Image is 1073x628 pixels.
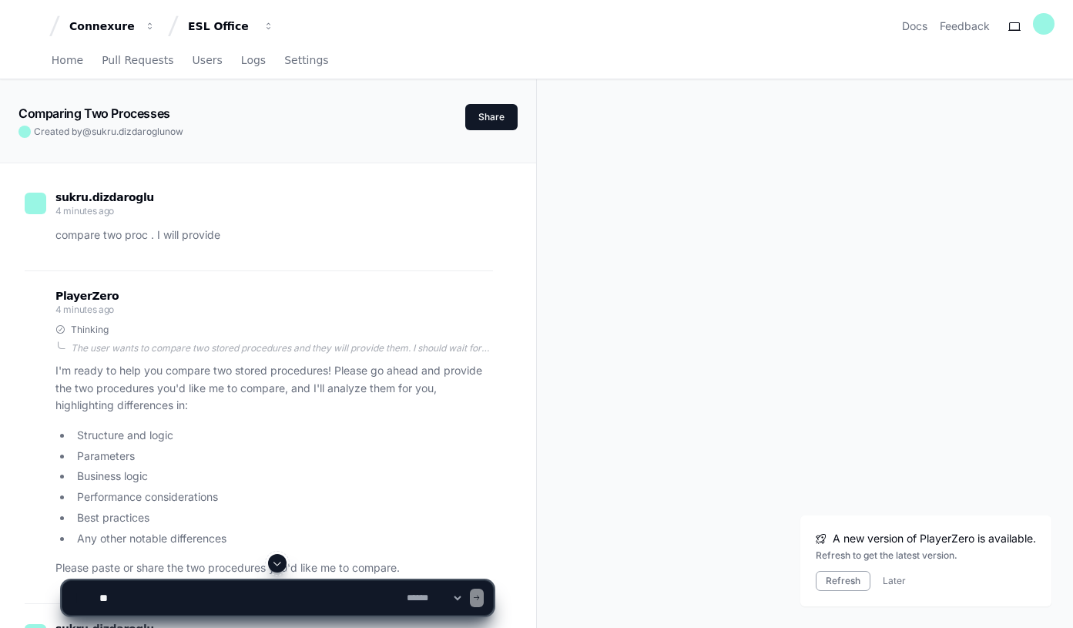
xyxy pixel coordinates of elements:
li: Performance considerations [72,489,493,506]
span: Created by [34,126,183,138]
span: 4 minutes ago [55,304,114,315]
span: sukru.dizdaroglu [55,191,154,203]
span: sukru.dizdaroglu [92,126,165,137]
div: Refresh to get the latest version. [816,549,1036,562]
a: Pull Requests [102,43,173,79]
div: ESL Office [188,18,254,34]
span: now [165,126,183,137]
app-text-character-animate: Comparing Two Processes [18,106,170,121]
textarea: To enrich screen reader interactions, please activate Accessibility in Grammarly extension settings [96,581,404,615]
p: compare two proc . I will provide [55,227,493,244]
span: Pull Requests [102,55,173,65]
div: The user wants to compare two stored procedures and they will provide them. I should wait for the... [71,342,493,354]
button: ESL Office [182,12,280,40]
button: Share [465,104,518,130]
span: 4 minutes ago [55,205,114,217]
a: Home [52,43,83,79]
span: Logs [241,55,266,65]
p: I'm ready to help you compare two stored procedures! Please go ahead and provide the two procedur... [55,362,493,415]
li: Business logic [72,468,493,485]
span: @ [82,126,92,137]
a: Settings [284,43,328,79]
li: Any other notable differences [72,530,493,548]
li: Parameters [72,448,493,465]
li: Best practices [72,509,493,527]
span: Users [193,55,223,65]
a: Logs [241,43,266,79]
span: Thinking [71,324,109,336]
div: Connexure [69,18,136,34]
span: Home [52,55,83,65]
a: Docs [902,18,927,34]
a: Users [193,43,223,79]
span: PlayerZero [55,291,119,301]
span: A new version of PlayerZero is available. [833,531,1036,546]
button: Later [883,575,906,587]
li: Structure and logic [72,427,493,445]
button: Connexure [63,12,162,40]
button: Refresh [816,571,870,591]
span: Settings [284,55,328,65]
button: Feedback [940,18,990,34]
